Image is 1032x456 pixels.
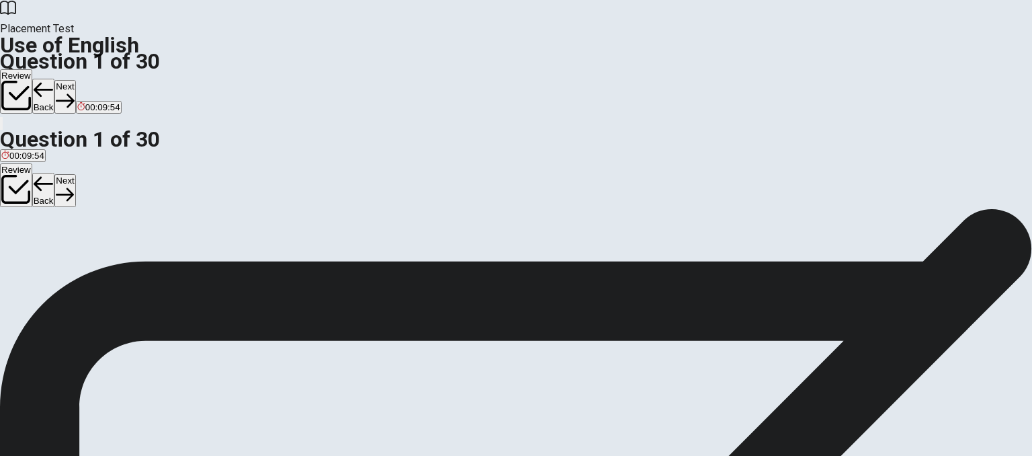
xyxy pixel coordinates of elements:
button: 00:09:54 [76,101,122,114]
button: Next [54,174,75,207]
button: Back [32,173,55,208]
button: Next [54,80,75,113]
span: 00:09:54 [85,102,120,112]
span: 00:09:54 [9,151,44,161]
button: Back [32,79,55,114]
